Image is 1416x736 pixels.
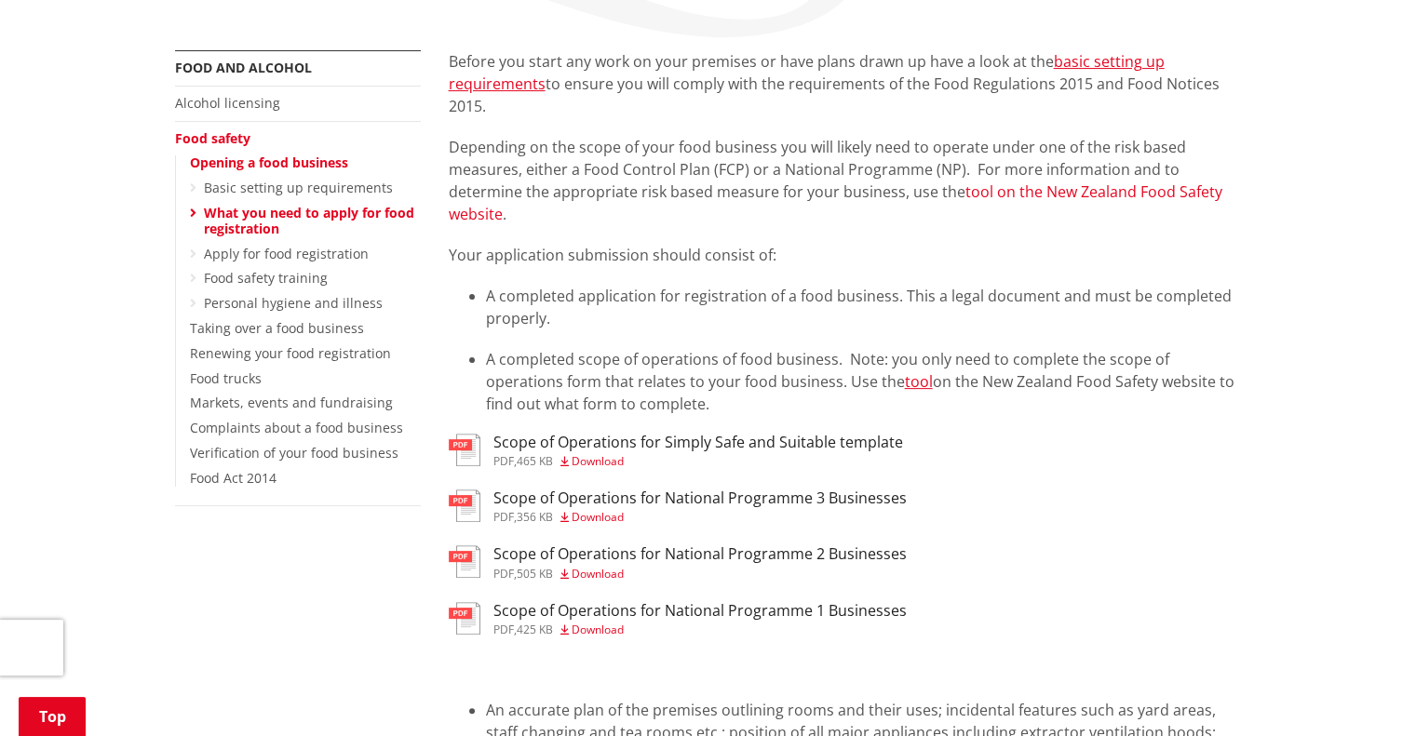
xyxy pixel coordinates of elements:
[449,181,1222,224] a: tool on the New Zealand Food Safety website
[572,566,624,582] span: Download
[449,244,1242,266] p: Your application submission should consist of:
[449,602,907,636] a: Scope of Operations for National Programme 1 Businesses pdf,425 KB Download
[517,453,553,469] span: 465 KB
[493,434,903,451] h3: Scope of Operations for Simply Safe and Suitable template
[493,569,907,580] div: ,
[493,512,907,523] div: ,
[204,245,369,262] a: Apply for food registration
[175,129,250,147] a: Food safety
[493,545,907,563] h3: Scope of Operations for National Programme 2 Businesses
[449,51,1165,94] a: basic setting up requirements
[449,50,1242,117] p: Before you start any work on your premises or have plans drawn up have a look at the to ensure yo...
[493,602,907,620] h3: Scope of Operations for National Programme 1 Businesses
[493,509,514,525] span: pdf
[204,204,414,237] a: What you need to apply for food registration
[175,59,312,76] a: Food and alcohol
[493,489,907,507] h3: Scope of Operations for National Programme 3 Businesses
[517,622,553,637] span: 425 KB
[19,697,86,736] a: Top
[204,179,393,196] a: Basic setting up requirements
[572,453,624,469] span: Download
[190,154,348,171] a: Opening a food business
[572,622,624,637] span: Download
[449,489,480,522] img: document-pdf.svg
[449,545,480,578] img: document-pdf.svg
[572,509,624,525] span: Download
[449,434,903,467] a: Scope of Operations for Simply Safe and Suitable template pdf,465 KB Download
[517,566,553,582] span: 505 KB
[905,371,933,392] a: tool
[1330,658,1397,725] iframe: Messenger Launcher
[204,294,383,312] a: Personal hygiene and illness
[190,344,391,362] a: Renewing your food registration
[493,566,514,582] span: pdf
[517,509,553,525] span: 356 KB
[190,369,262,387] a: Food trucks
[486,285,1242,329] li: A completed application for registration of a food business. This a legal document and must be co...
[449,136,1242,225] p: Depending on the scope of your food business you will likely need to operate under one of the ris...
[449,489,907,523] a: Scope of Operations for National Programme 3 Businesses pdf,356 KB Download
[486,348,1242,415] li: A completed scope of operations of food business. Note: you only need to complete the scope of op...
[493,624,907,636] div: ,
[493,453,514,469] span: pdf
[190,319,364,337] a: Taking over a food business
[204,269,328,287] a: Food safety training
[190,394,393,411] a: Markets, events and fundraising
[449,434,480,466] img: document-pdf.svg
[493,456,903,467] div: ,
[190,419,403,436] a: Complaints about a food business
[175,94,280,112] a: Alcohol licensing
[449,602,480,635] img: document-pdf.svg
[449,545,907,579] a: Scope of Operations for National Programme 2 Businesses pdf,505 KB Download
[190,469,276,487] a: Food Act 2014
[190,444,398,462] a: Verification of your food business
[493,622,514,637] span: pdf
